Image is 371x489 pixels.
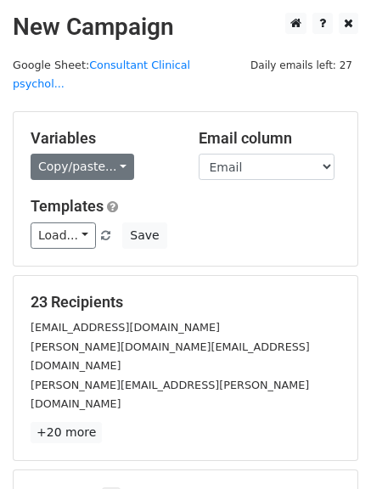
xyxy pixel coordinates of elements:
[31,222,96,249] a: Load...
[31,293,340,312] h5: 23 Recipients
[31,422,102,443] a: +20 more
[199,129,341,148] h5: Email column
[286,407,371,489] iframe: Chat Widget
[13,59,190,91] small: Google Sheet:
[245,56,358,75] span: Daily emails left: 27
[122,222,166,249] button: Save
[31,154,134,180] a: Copy/paste...
[31,197,104,215] a: Templates
[13,13,358,42] h2: New Campaign
[31,379,309,411] small: [PERSON_NAME][EMAIL_ADDRESS][PERSON_NAME][DOMAIN_NAME]
[245,59,358,71] a: Daily emails left: 27
[31,340,310,373] small: [PERSON_NAME][DOMAIN_NAME][EMAIL_ADDRESS][DOMAIN_NAME]
[13,59,190,91] a: Consultant Clinical psychol...
[31,129,173,148] h5: Variables
[31,321,220,334] small: [EMAIL_ADDRESS][DOMAIN_NAME]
